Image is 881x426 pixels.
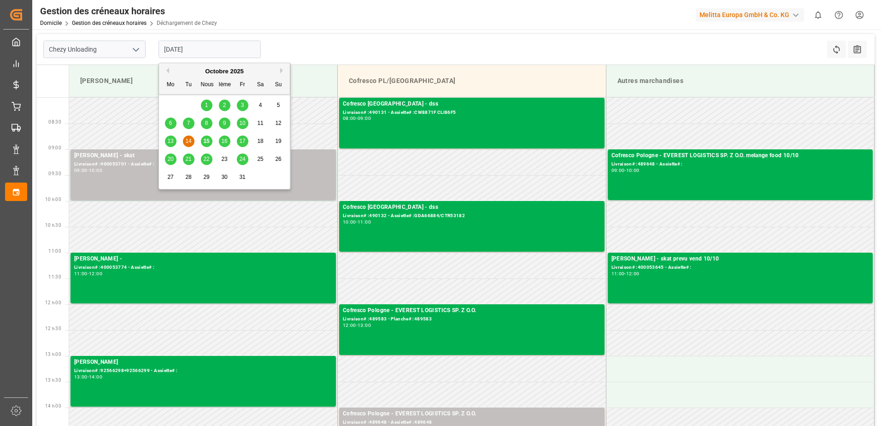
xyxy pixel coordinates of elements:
button: Centre d’aide [828,5,849,25]
div: - [624,272,626,276]
div: 08:00 [343,116,356,120]
span: 16 [221,138,227,144]
div: Mo [165,79,176,91]
span: 3 [241,102,244,108]
div: Choisissez le mardi 28 octobre 2025 [183,172,194,183]
button: Mois précédent [164,68,169,73]
div: Choisissez le lundi 6 octobre 2025 [165,118,176,129]
span: 2 [223,102,226,108]
span: 29 [203,174,209,180]
div: Fr [237,79,248,91]
div: Choisissez le mardi 14 octobre 2025 [183,136,194,147]
div: Cofresco [GEOGRAPHIC_DATA] - dss [343,203,601,212]
span: 08:30 [48,119,61,124]
div: Choisissez le samedi 11 octobre 2025 [255,118,266,129]
button: Prochain [280,68,286,73]
div: - [88,168,89,172]
div: [PERSON_NAME] [76,72,330,89]
div: 10:00 [343,220,356,224]
div: Choisissez le mardi 21 octobre 2025 [183,154,194,165]
span: 7 [187,120,190,126]
div: Cofresco Pologne - EVEREST LOGISTICS SP. Z O.O. [343,306,601,315]
div: - [356,116,358,120]
div: Choisissez le mardi 7 octobre 2025 [183,118,194,129]
div: Cofresco [GEOGRAPHIC_DATA] - dss [343,100,601,109]
div: Gestion des créneaux horaires [40,4,217,18]
div: Autres marchandises [614,72,867,89]
div: Choisissez Mercredi 29 octobre 2025 [201,172,212,183]
div: Cofresco Pologne - EVEREST LOGISTICS SP. Z O.O. melange food 10/10 [611,151,869,160]
div: Cofresco PL/[GEOGRAPHIC_DATA] [345,72,599,89]
span: 13 h 30 [45,378,61,383]
span: 10 h 30 [45,223,61,228]
div: Choisissez Mercredi 8 octobre 2025 [201,118,212,129]
span: 10 h 00 [45,197,61,202]
div: Choisissez le jeudi 2 octobre 2025 [219,100,230,111]
div: Choisissez le vendredi 10 octobre 2025 [237,118,248,129]
span: 19 [275,138,281,144]
div: 11:00 [74,272,88,276]
div: Choisissez le samedi 25 octobre 2025 [255,154,266,165]
div: 12:00 [89,272,102,276]
a: Gestion des créneaux horaires [72,20,147,26]
span: 6 [169,120,172,126]
div: Choisissez le mercredi 1er octobre 2025 [201,100,212,111]
span: 26 [275,156,281,162]
font: Melitta Europa GmbH & Co. KG [699,10,789,20]
span: 31 [239,174,245,180]
div: Livraison# :490131 - Assiette# :CW8871F CLI86F5 [343,109,601,117]
div: Livraison# :400053701 - Assiette# : [74,160,332,168]
button: Afficher 0 nouvelles notifications [808,5,828,25]
div: Choisissez le vendredi 17 octobre 2025 [237,136,248,147]
span: 28 [185,174,191,180]
span: 09:30 [48,171,61,176]
span: 12 h 00 [45,300,61,305]
span: 20 [167,156,173,162]
div: 10:00 [626,168,640,172]
span: 17 [239,138,245,144]
span: 11:00 [48,248,61,254]
div: - [624,168,626,172]
div: 10:00 [89,168,102,172]
div: Sa [255,79,266,91]
span: 14 [185,138,191,144]
input: JJ-MM-AAAA [159,41,261,58]
div: Choisissez le samedi 4 octobre 2025 [255,100,266,111]
span: 11:30 [48,274,61,279]
div: Livraison# :490132 - Assiette# :GDA66884/CTR53182 [343,212,601,220]
div: Choisissez Mercredi 22 octobre 2025 [201,154,212,165]
div: Choisissez le jeudi 16 octobre 2025 [219,136,230,147]
div: 11:00 [358,220,371,224]
div: Nous [201,79,212,91]
div: Choisissez le vendredi 31 octobre 2025 [237,172,248,183]
span: 15 [203,138,209,144]
span: 12 [275,120,281,126]
div: Mois 2025-10 [162,96,288,186]
div: Choisissez le lundi 13 octobre 2025 [165,136,176,147]
div: Choisissez le jeudi 9 octobre 2025 [219,118,230,129]
div: Su [273,79,284,91]
div: 09:00 [611,168,625,172]
span: 1 [205,102,208,108]
span: 21 [185,156,191,162]
div: Choisissez le dimanche 19 octobre 2025 [273,136,284,147]
div: Ième [219,79,230,91]
a: Domicile [40,20,62,26]
span: 5 [277,102,280,108]
div: Livraison# :400053774 - Assiette# : [74,264,332,272]
div: 12:00 [343,323,356,327]
button: Melitta Europa GmbH & Co. KG [696,6,808,24]
span: 13 h 00 [45,352,61,357]
div: - [356,220,358,224]
div: Choisissez le dimanche 5 octobre 2025 [273,100,284,111]
div: Octobre 2025 [159,67,290,76]
div: Livraison# :400053645 - Assiette# : [611,264,869,272]
span: 23 [221,156,227,162]
span: 13 [167,138,173,144]
div: Tu [183,79,194,91]
div: Choisissez le vendredi 3 octobre 2025 [237,100,248,111]
div: Choisissez le mercredi 15 octobre 2025 [201,136,212,147]
div: 09:00 [74,168,88,172]
span: 27 [167,174,173,180]
div: Choisissez le lundi 27 octobre 2025 [165,172,176,183]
